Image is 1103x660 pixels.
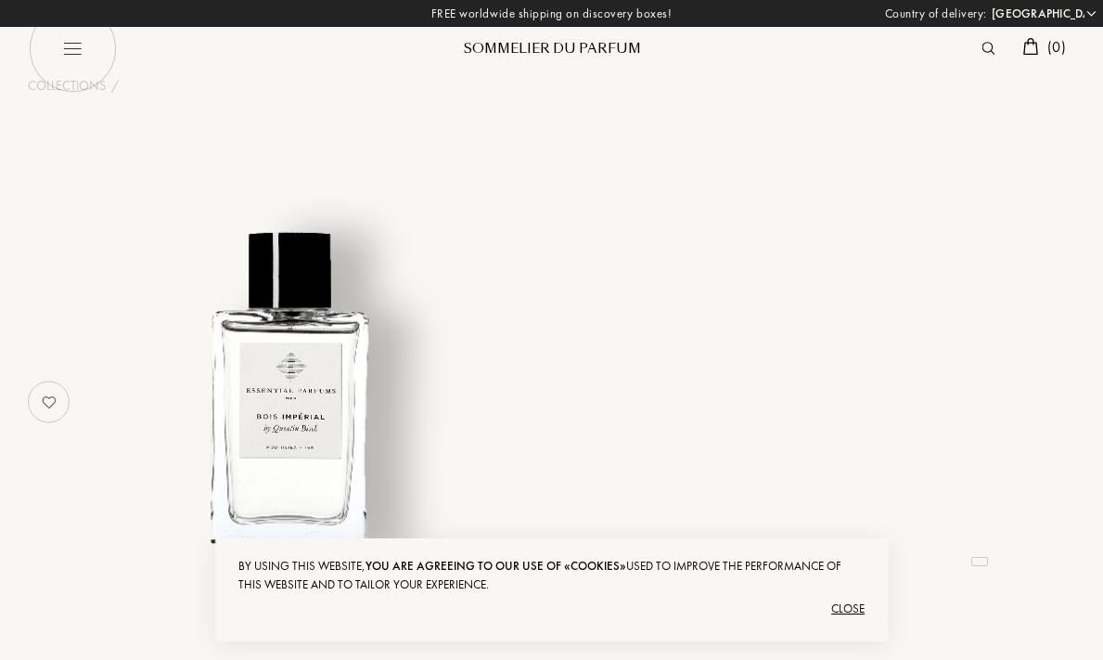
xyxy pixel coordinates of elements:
img: burger_black.png [28,5,116,93]
img: search_icn.svg [982,42,995,55]
span: ( 0 ) [1047,37,1066,57]
img: undefined undefined [105,208,474,577]
span: Country of delivery: [885,5,987,23]
span: you are agreeing to our use of «cookies» [366,558,626,574]
img: cart.svg [1023,38,1038,55]
div: Sommelier du Parfum [441,39,663,58]
div: Close [238,594,865,624]
div: By using this website, used to improve the performance of this website and to tailor your experie... [238,557,865,594]
img: no_like_p.png [31,383,68,421]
